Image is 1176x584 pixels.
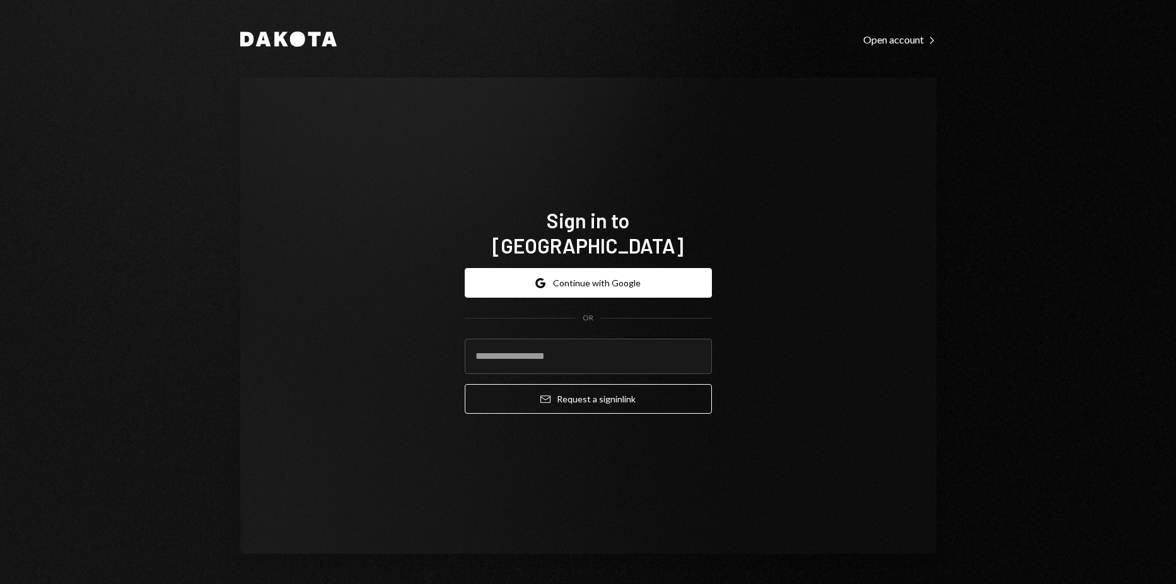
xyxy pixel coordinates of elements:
h1: Sign in to [GEOGRAPHIC_DATA] [465,207,712,258]
div: Open account [863,33,936,46]
a: Open account [863,32,936,46]
button: Request a signinlink [465,384,712,414]
div: OR [583,313,593,324]
button: Continue with Google [465,268,712,298]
